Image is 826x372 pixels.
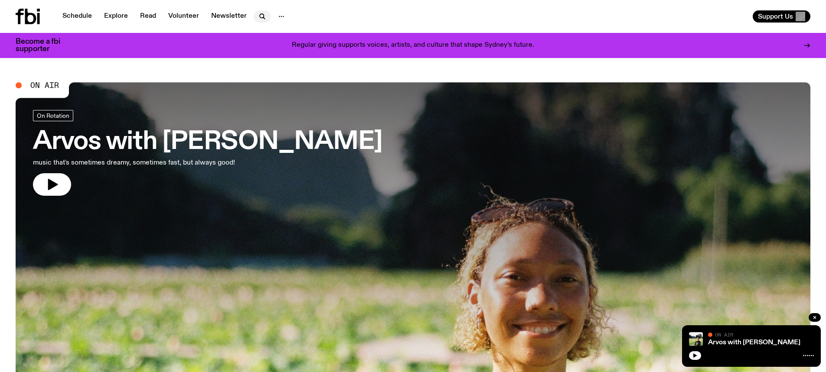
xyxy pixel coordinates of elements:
button: Support Us [753,10,810,23]
a: Read [135,10,161,23]
span: Support Us [758,13,793,20]
p: Regular giving supports voices, artists, and culture that shape Sydney’s future. [292,42,534,49]
a: On Rotation [33,110,73,121]
a: Newsletter [206,10,252,23]
img: Bri is smiling and wearing a black t-shirt. She is standing in front of a lush, green field. Ther... [689,332,703,346]
a: Arvos with [PERSON_NAME]music that's sometimes dreamy, sometimes fast, but always good! [33,110,382,196]
h3: Arvos with [PERSON_NAME] [33,130,382,154]
a: Schedule [57,10,97,23]
a: Volunteer [163,10,204,23]
span: On Air [715,332,733,337]
a: Explore [99,10,133,23]
span: On Air [30,81,59,89]
p: music that's sometimes dreamy, sometimes fast, but always good! [33,158,255,168]
span: On Rotation [37,112,69,119]
h3: Become a fbi supporter [16,38,71,53]
a: Arvos with [PERSON_NAME] [708,339,800,346]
